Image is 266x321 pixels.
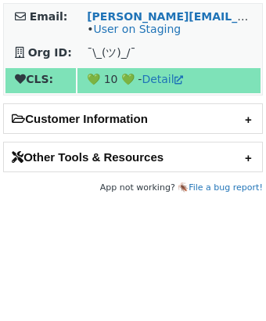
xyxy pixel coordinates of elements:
strong: Org ID: [28,46,72,59]
a: File a bug report! [189,182,263,193]
a: User on Staging [93,23,181,35]
span: • [87,23,181,35]
a: Detail [142,73,182,85]
strong: Email: [30,10,68,23]
span: ¯\_(ツ)_/¯ [87,46,135,59]
h2: Other Tools & Resources [4,142,262,171]
h2: Customer Information [4,104,262,133]
td: 💚 10 💚 - [77,68,261,93]
strong: CLS: [15,73,53,85]
footer: App not working? 🪳 [3,180,263,196]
